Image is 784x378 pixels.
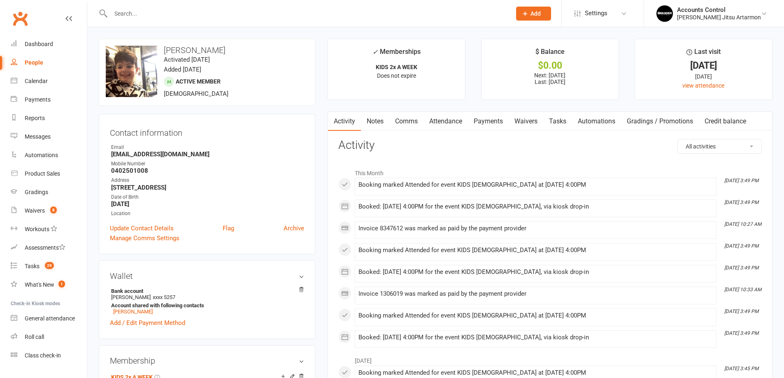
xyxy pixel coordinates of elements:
div: $ Balance [535,46,565,61]
div: Date of Birth [111,193,304,201]
time: Added [DATE] [164,66,201,73]
a: Attendance [423,112,468,131]
a: Messages [11,128,87,146]
a: Product Sales [11,165,87,183]
span: [DEMOGRAPHIC_DATA] [164,90,228,97]
div: Reports [25,115,45,121]
a: Class kiosk mode [11,346,87,365]
a: Workouts [11,220,87,239]
i: [DATE] 3:49 PM [724,178,758,183]
div: People [25,59,43,66]
div: [DATE] [642,61,765,70]
h3: [PERSON_NAME] [106,46,308,55]
strong: 0402501008 [111,167,304,174]
strong: [EMAIL_ADDRESS][DOMAIN_NAME] [111,151,304,158]
a: Payments [468,112,509,131]
div: Roll call [25,334,44,340]
strong: [STREET_ADDRESS] [111,184,304,191]
a: Tasks 29 [11,257,87,276]
a: Roll call [11,328,87,346]
li: This Month [338,165,762,178]
h3: Activity [338,139,762,152]
li: [DATE] [338,352,762,365]
div: [PERSON_NAME] Jitsu Artarmon [677,14,761,21]
span: 8 [50,206,57,213]
div: Booked: [DATE] 4:00PM for the event KIDS [DEMOGRAPHIC_DATA], via kiosk drop-in [358,269,713,276]
span: Settings [585,4,607,23]
i: [DATE] 3:45 PM [724,366,758,371]
a: Assessments [11,239,87,257]
a: Gradings / Promotions [621,112,699,131]
span: Does not expire [377,72,416,79]
a: Add / Edit Payment Method [110,318,185,328]
div: Waivers [25,207,45,214]
div: $0.00 [489,61,611,70]
div: [DATE] [642,72,765,81]
i: [DATE] 3:49 PM [724,243,758,249]
span: Add [530,10,541,17]
div: Invoice 1306019 was marked as paid by the payment provider [358,290,713,297]
strong: [DATE] [111,200,304,208]
i: [DATE] 3:49 PM [724,330,758,336]
a: Calendar [11,72,87,90]
div: Last visit [686,46,721,61]
a: Credit balance [699,112,752,131]
h3: Contact information [110,125,304,137]
i: [DATE] 3:49 PM [724,199,758,205]
div: Booking marked Attended for event KIDS [DEMOGRAPHIC_DATA] at [DATE] 4:00PM [358,247,713,254]
a: Gradings [11,183,87,202]
div: Calendar [25,78,48,84]
img: thumb_image1701918351.png [656,5,673,22]
div: General attendance [25,315,75,322]
strong: Bank account [111,288,300,294]
a: Archive [284,223,304,233]
div: Assessments [25,244,65,251]
div: Gradings [25,189,48,195]
h3: Wallet [110,271,304,281]
span: xxxx 5257 [153,294,175,300]
i: [DATE] 3:49 PM [724,265,758,271]
div: Memberships [372,46,421,62]
div: Tasks [25,263,40,269]
div: Workouts [25,226,49,232]
a: Tasks [543,112,572,131]
a: Manage Comms Settings [110,233,179,243]
a: Automations [572,112,621,131]
a: Notes [361,112,389,131]
div: Booked: [DATE] 4:00PM for the event KIDS [DEMOGRAPHIC_DATA], via kiosk drop-in [358,334,713,341]
span: 1 [58,281,65,288]
a: What's New1 [11,276,87,294]
div: Product Sales [25,170,60,177]
span: 29 [45,262,54,269]
input: Search... [108,8,505,19]
a: Payments [11,90,87,109]
h3: Membership [110,356,304,365]
a: General attendance kiosk mode [11,309,87,328]
div: Accounts Control [677,6,761,14]
strong: KIDS 2x A WEEK [376,64,417,70]
img: image1721195642.png [106,46,157,97]
div: Messages [25,133,51,140]
span: Active member [176,78,221,85]
button: Add [516,7,551,21]
a: view attendance [682,82,724,89]
a: Comms [389,112,423,131]
a: [PERSON_NAME] [113,308,153,315]
a: Waivers [509,112,543,131]
div: Mobile Number [111,160,304,168]
div: What's New [25,281,54,288]
strong: Account shared with following contacts [111,302,300,308]
a: Update Contact Details [110,223,174,233]
a: Waivers 8 [11,202,87,220]
div: Dashboard [25,41,53,47]
i: ✓ [372,48,378,56]
i: [DATE] 10:33 AM [724,287,761,292]
time: Activated [DATE] [164,56,210,63]
i: [DATE] 10:27 AM [724,221,761,227]
a: People [11,53,87,72]
div: Email [111,144,304,151]
div: Location [111,210,304,218]
div: Address [111,176,304,184]
p: Next: [DATE] Last: [DATE] [489,72,611,85]
div: Booking marked Attended for event KIDS [DEMOGRAPHIC_DATA] at [DATE] 4:00PM [358,369,713,376]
